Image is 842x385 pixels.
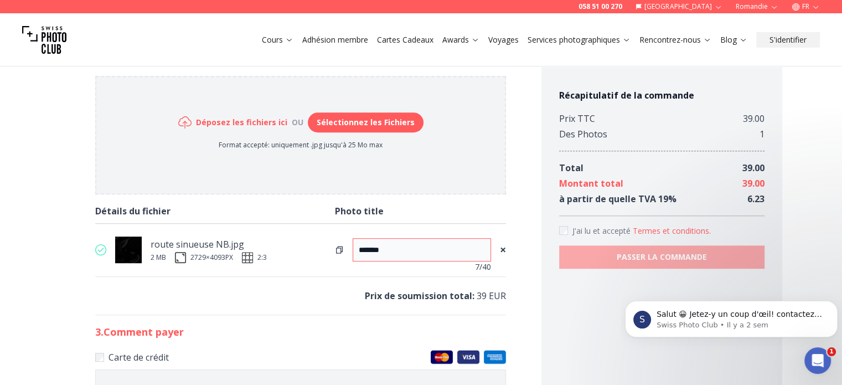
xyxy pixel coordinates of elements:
[484,32,523,48] button: Voyages
[760,126,764,142] div: 1
[559,89,764,102] h4: Récapitulatif de la commande
[95,244,106,255] img: valid
[190,253,233,262] div: 2729 × 4093 PX
[298,32,373,48] button: Adhésion membre
[559,226,568,235] input: Accept terms
[377,34,433,45] a: Cartes Cadeaux
[742,162,764,174] span: 39.00
[95,288,506,304] p: 39 EUR
[442,34,479,45] a: Awards
[175,252,186,263] img: size
[559,160,583,176] div: Total
[578,2,622,11] a: 058 51 00 270
[457,350,479,364] img: Visa
[196,117,287,128] h6: Déposez les fichiers ici
[639,34,711,45] a: Rencontrez-nous
[528,34,631,45] a: Services photographiques
[559,245,764,269] button: PASSER LA COMMANDE
[572,225,633,236] span: J'ai lu et accepté
[523,32,635,48] button: Services photographiques
[559,126,607,142] div: Des Photos
[308,112,423,132] button: Sélectionnez les Fichiers
[621,278,842,355] iframe: Intercom notifications message
[95,324,506,340] h2: 3 . Comment payer
[742,177,764,189] span: 39.00
[804,347,831,374] iframe: Intercom live chat
[633,225,711,237] button: Accept termsJ'ai lu et accepté
[716,32,752,48] button: Blog
[635,32,716,48] button: Rencontrez-nous
[484,350,506,364] img: American Express
[438,32,484,48] button: Awards
[302,34,368,45] a: Adhésion membre
[431,350,453,364] img: Master Cards
[475,261,491,273] span: 7 /40
[756,32,820,48] button: S'identifier
[500,242,506,258] span: ×
[335,203,506,219] div: Photo title
[559,111,595,126] div: Prix TTC
[151,253,166,262] div: 2 MB
[22,18,66,62] img: Swiss photo club
[365,290,474,302] b: Prix de soumission total :
[262,34,293,45] a: Cours
[720,34,747,45] a: Blog
[95,203,335,219] div: Détails du fichier
[743,111,764,126] div: 39.00
[373,32,438,48] button: Cartes Cadeaux
[178,141,423,150] p: Format accepté: uniquement .jpg jusqu'à 25 Mo max
[115,237,142,263] img: thumb
[257,253,267,262] span: 2:3
[95,350,506,365] label: Carte de crédit
[559,191,676,207] div: à partir de quelle TVA 19 %
[287,117,308,128] div: ou
[488,34,519,45] a: Voyages
[827,347,836,356] span: 1
[95,353,104,362] input: Carte de créditMaster CardsVisaAmerican Express
[242,252,253,263] img: ratio
[257,32,298,48] button: Cours
[559,176,623,191] div: Montant total
[151,237,267,252] div: route sinueuse NB.jpg
[747,193,764,205] span: 6.23
[617,251,707,263] b: PASSER LA COMMANDE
